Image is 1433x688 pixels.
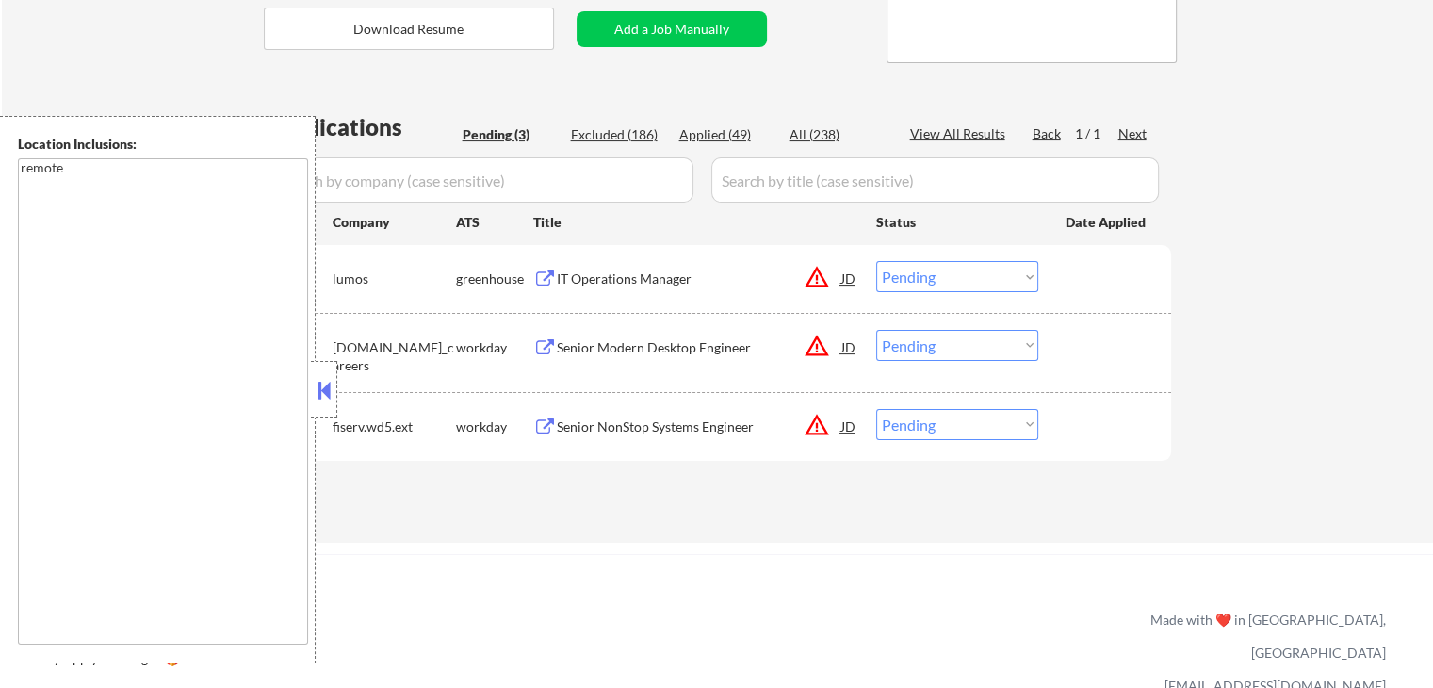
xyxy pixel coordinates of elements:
[804,264,830,290] button: warning_amber
[38,652,226,665] div: Buy ApplyAll as a gift 🎁
[333,418,456,436] div: fiserv.wd5.ext
[456,338,533,357] div: workday
[1066,213,1148,232] div: Date Applied
[1075,124,1118,143] div: 1 / 1
[679,125,773,144] div: Applied (49)
[18,135,308,154] div: Location Inclusions:
[790,125,884,144] div: All (238)
[711,157,1159,203] input: Search by title (case sensitive)
[456,270,533,288] div: greenhouse
[264,8,554,50] button: Download Resume
[839,409,858,443] div: JD
[463,125,557,144] div: Pending (3)
[557,270,841,288] div: IT Operations Manager
[269,157,693,203] input: Search by company (case sensitive)
[571,125,665,144] div: Excluded (186)
[804,333,830,359] button: warning_amber
[333,338,456,375] div: [DOMAIN_NAME]_careers
[839,330,858,364] div: JD
[839,261,858,295] div: JD
[557,418,841,436] div: Senior NonStop Systems Engineer
[456,213,533,232] div: ATS
[910,124,1011,143] div: View All Results
[804,412,830,438] button: warning_amber
[533,213,858,232] div: Title
[38,630,757,649] a: Refer & earn free applications 👯‍♀️
[577,11,767,47] button: Add a Job Manually
[876,205,1038,238] div: Status
[1143,603,1386,669] div: Made with ❤️ in [GEOGRAPHIC_DATA], [GEOGRAPHIC_DATA]
[333,213,456,232] div: Company
[456,418,533,436] div: workday
[557,338,841,357] div: Senior Modern Desktop Engineer
[1033,124,1063,143] div: Back
[1118,124,1148,143] div: Next
[269,116,456,139] div: Applications
[333,270,456,288] div: lumos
